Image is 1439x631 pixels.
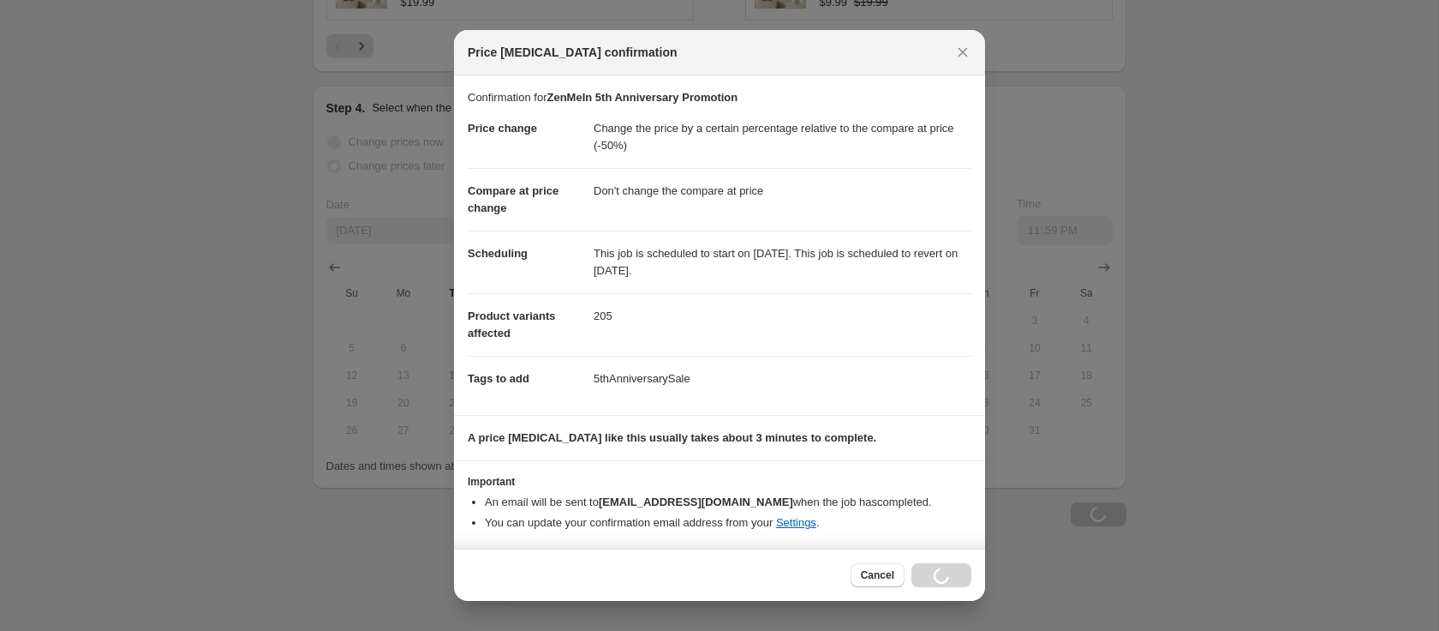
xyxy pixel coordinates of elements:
b: ZenMeIn 5th Anniversary Promotion [546,91,737,104]
span: Compare at price change [468,184,558,214]
dd: 205 [594,293,971,339]
a: Settings [776,516,816,529]
span: Cancel [861,568,894,582]
span: Product variants affected [468,309,556,340]
dd: This job is scheduled to start on [DATE]. This job is scheduled to revert on [DATE]. [594,231,971,293]
span: Price change [468,122,537,135]
b: [EMAIL_ADDRESS][DOMAIN_NAME] [599,496,793,508]
h3: Important [468,475,971,489]
span: Scheduling [468,247,528,260]
span: Price [MEDICAL_DATA] confirmation [468,44,678,61]
span: Tags to add [468,372,529,385]
li: You can update your confirmation email address from your . [485,514,971,532]
button: Close [951,40,975,64]
b: A price [MEDICAL_DATA] like this usually takes about 3 minutes to complete. [468,431,876,444]
button: Cancel [851,563,905,587]
dd: Change the price by a certain percentage relative to the compare at price (-50%) [594,106,971,168]
dd: Don't change the compare at price [594,168,971,213]
dd: 5thAnniversarySale [594,356,971,401]
li: An email will be sent to when the job has completed . [485,494,971,511]
p: Confirmation for [468,89,971,106]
